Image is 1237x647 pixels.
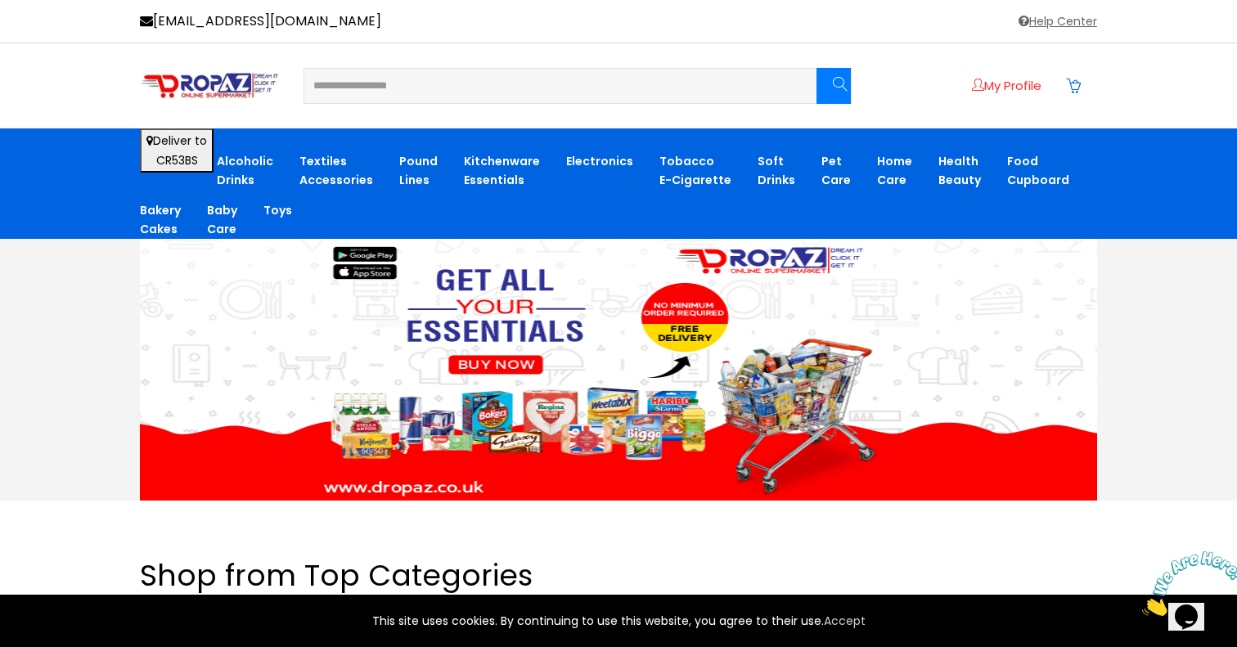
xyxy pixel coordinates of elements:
a: Toys [263,201,292,220]
a: KitchenwareEssentials [464,152,540,190]
img: logo [140,72,279,100]
a: SoftDrinks [758,152,795,190]
a: BabyCare [207,201,237,239]
a: HomeCare [877,152,912,190]
a: TextilesAccessories [299,152,373,190]
a: PoundLines [399,152,438,190]
img: Chat attention grabber [7,7,108,71]
a: FoodCupboard [1007,152,1069,190]
a: BakeryCakes [140,201,181,239]
a: Accept [824,611,866,631]
iframe: chat widget [1136,545,1237,622]
a: AlcoholicDrinks [217,152,273,190]
a: Help Center [1016,11,1097,31]
a: HealthBeauty [938,152,981,190]
h1: Shop from Top Categories [140,558,533,593]
a: My Profile [972,79,1041,92]
img: 20240509202956939.jpeg [107,239,1097,501]
a: Electronics [566,152,633,171]
button: Deliver toCR53BS [140,128,214,173]
a: [EMAIL_ADDRESS][DOMAIN_NAME] [140,11,381,31]
a: TobaccoE-Cigarette [659,152,731,190]
a: PetCare [821,152,851,190]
